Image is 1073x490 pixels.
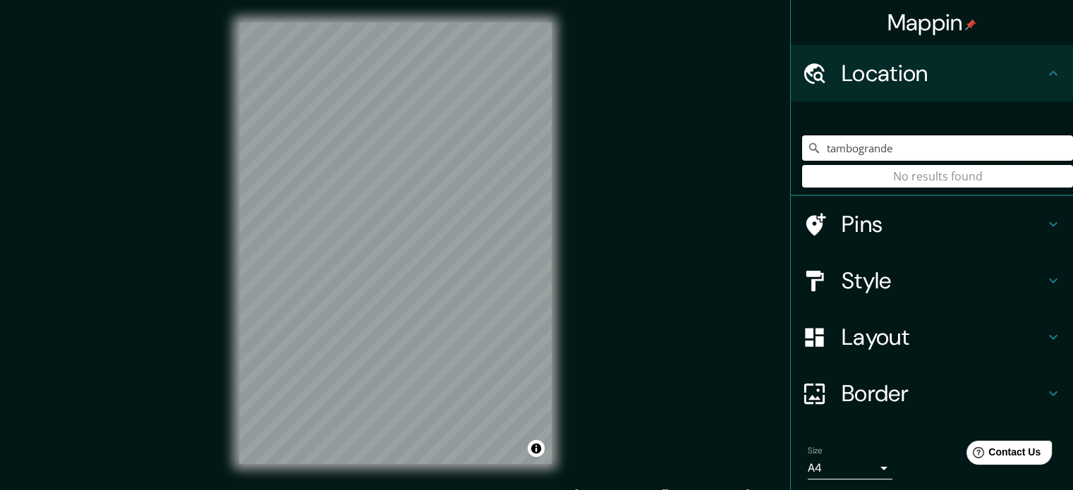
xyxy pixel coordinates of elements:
h4: Pins [842,210,1045,238]
div: No results found [802,165,1073,188]
h4: Layout [842,323,1045,351]
div: Border [791,365,1073,422]
h4: Border [842,379,1045,408]
h4: Location [842,59,1045,87]
img: pin-icon.png [965,19,976,30]
div: Pins [791,196,1073,252]
canvas: Map [239,23,552,464]
div: Location [791,45,1073,102]
h4: Mappin [887,8,977,37]
input: Pick your city or area [802,135,1073,161]
h4: Style [842,267,1045,295]
iframe: Help widget launcher [947,435,1057,474]
div: Layout [791,309,1073,365]
div: Style [791,252,1073,309]
label: Size [808,445,823,457]
button: Toggle attribution [528,440,545,457]
div: A4 [808,457,892,479]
